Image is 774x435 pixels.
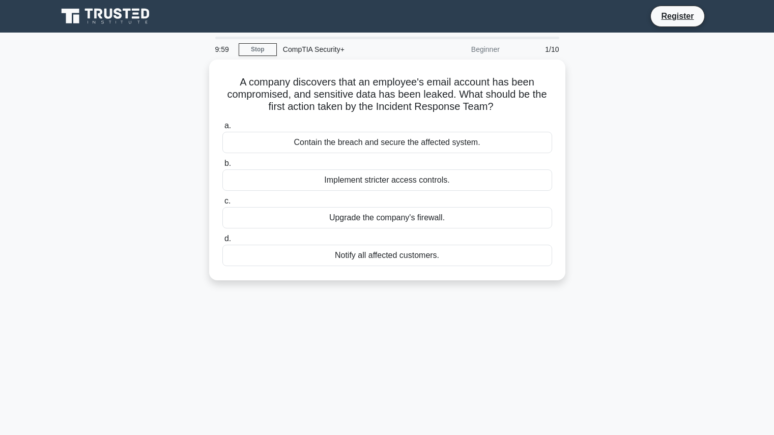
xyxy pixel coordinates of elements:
[222,132,552,153] div: Contain the breach and secure the affected system.
[224,196,231,205] span: c.
[417,39,506,60] div: Beginner
[224,159,231,167] span: b.
[506,39,565,60] div: 1/10
[277,39,417,60] div: CompTIA Security+
[224,234,231,243] span: d.
[221,76,553,113] h5: A company discovers that an employee's email account has been compromised, and sensitive data has...
[222,245,552,266] div: Notify all affected customers.
[655,10,700,22] a: Register
[224,121,231,130] span: a.
[222,207,552,228] div: Upgrade the company's firewall.
[222,169,552,191] div: Implement stricter access controls.
[209,39,239,60] div: 9:59
[239,43,277,56] a: Stop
